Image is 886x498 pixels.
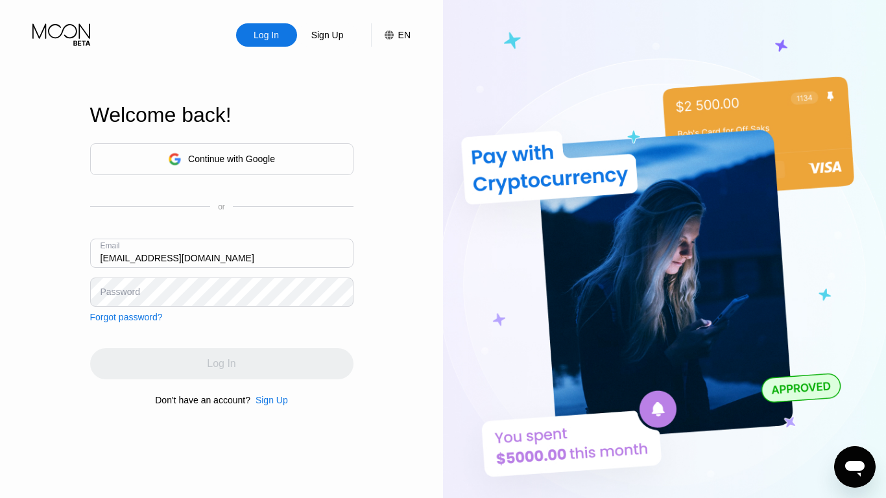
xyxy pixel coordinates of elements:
div: Sign Up [256,395,288,405]
div: Continue with Google [90,143,353,175]
div: Forgot password? [90,312,163,322]
div: Continue with Google [188,154,275,164]
div: or [218,202,225,211]
div: Sign Up [297,23,358,47]
div: EN [398,30,411,40]
div: Welcome back! [90,103,353,127]
div: Sign Up [250,395,288,405]
div: Email [101,241,120,250]
div: Log In [236,23,297,47]
div: EN [371,23,411,47]
div: Password [101,287,140,297]
iframe: Button to launch messaging window [834,446,876,488]
div: Sign Up [310,29,345,41]
div: Don't have an account? [155,395,250,405]
div: Log In [252,29,280,41]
